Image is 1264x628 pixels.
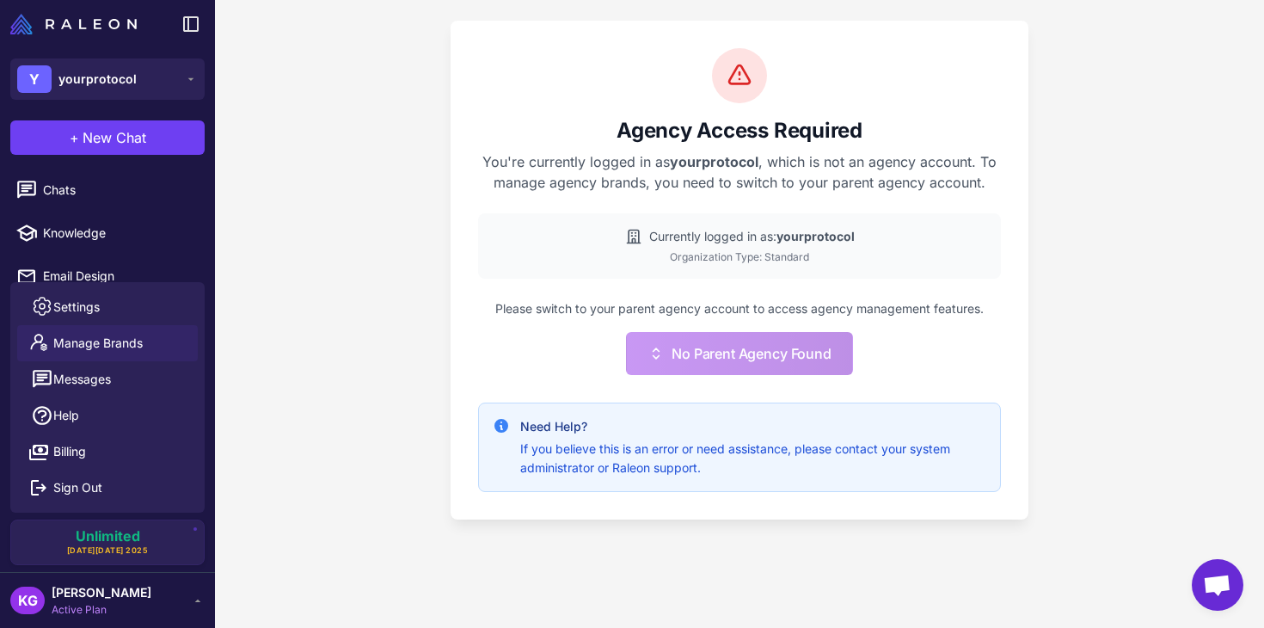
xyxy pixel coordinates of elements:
span: Currently logged in as: [649,227,855,246]
h2: Agency Access Required [478,117,1001,145]
p: You're currently logged in as , which is not an agency account. To manage agency brands, you need... [478,151,1001,193]
span: Active Plan [52,602,151,618]
p: If you believe this is an error or need assistance, please contact your system administrator or R... [520,440,986,477]
span: Email Design [43,267,194,286]
span: Unlimited [76,529,140,543]
div: Y [17,65,52,93]
a: Open chat [1192,559,1243,611]
strong: yourprotocol [670,153,758,170]
a: Help [17,397,198,434]
span: Sign Out [53,478,102,497]
button: No Parent Agency Found [626,332,852,375]
img: Raleon Logo [10,14,137,34]
span: Knowledge [43,224,194,243]
span: + [70,127,79,148]
span: Manage Brands [53,334,143,353]
button: Sign Out [17,470,198,506]
button: +New Chat [10,120,205,155]
a: Email Design [7,258,208,294]
span: Messages [53,370,111,389]
a: Raleon Logo [10,14,144,34]
span: yourprotocol [58,70,137,89]
span: New Chat [83,127,146,148]
div: KG [10,587,45,614]
span: Chats [43,181,194,200]
button: Messages [17,361,198,397]
h4: Need Help? [520,417,986,436]
span: [PERSON_NAME] [52,583,151,602]
div: Organization Type: Standard [492,249,987,265]
span: Settings [53,298,100,317]
span: Help [53,406,79,425]
span: [DATE][DATE] 2025 [67,545,149,557]
p: Please switch to your parent agency account to access agency management features. [478,299,1001,318]
button: Yyourprotocol [10,58,205,100]
span: Billing [53,442,86,461]
a: Chats [7,172,208,208]
a: Knowledge [7,215,208,251]
strong: yourprotocol [776,229,855,243]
